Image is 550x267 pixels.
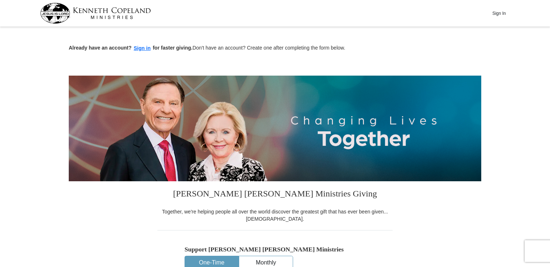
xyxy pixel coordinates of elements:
button: Sign in [132,44,153,52]
img: kcm-header-logo.svg [40,3,151,24]
strong: Already have an account? for faster giving. [69,45,192,51]
h5: Support [PERSON_NAME] [PERSON_NAME] Ministries [185,246,365,253]
p: Don't have an account? Create one after completing the form below. [69,44,481,52]
button: Sign In [488,8,510,19]
h3: [PERSON_NAME] [PERSON_NAME] Ministries Giving [157,181,393,208]
div: Together, we're helping people all over the world discover the greatest gift that has ever been g... [157,208,393,223]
